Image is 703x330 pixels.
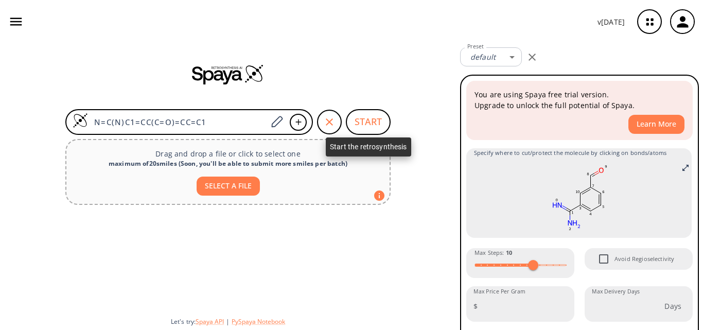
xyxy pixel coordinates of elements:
[73,113,88,128] img: Logo Spaya
[75,159,381,168] div: maximum of 20 smiles ( Soon, you'll be able to submit more smiles per batch )
[75,148,381,159] p: Drag and drop a file or click to select one
[473,288,525,296] label: Max Price Per Gram
[506,249,512,256] strong: 10
[474,89,684,111] p: You are using Spaya free trial version. Upgrade to unlock the full potential of Spaya.
[628,115,684,134] button: Learn More
[192,64,264,84] img: Spaya logo
[474,148,684,158] span: Specify where to cut/protect the molecule by clicking on bonds/atoms
[681,164,690,172] svg: Full screen
[88,117,267,127] input: Enter SMILES
[474,162,684,234] svg: N=C(N)C1=CC(C=O)=CC=C1
[224,317,232,326] span: |
[467,43,484,50] label: Preset
[232,317,285,326] button: PySpaya Notebook
[326,137,411,157] div: Start the retrosynthesis
[171,317,452,326] div: Let's try:
[664,301,681,311] p: Days
[470,52,496,62] em: default
[592,288,640,296] label: Max Delivery Days
[197,177,260,196] button: SELECT A FILE
[474,248,512,257] span: Max Steps :
[614,254,674,264] span: Avoid Regioselectivity
[473,301,478,311] p: $
[597,16,625,27] p: v [DATE]
[346,109,391,135] button: START
[593,248,614,270] span: Avoid Regioselectivity
[196,317,224,326] button: Spaya API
